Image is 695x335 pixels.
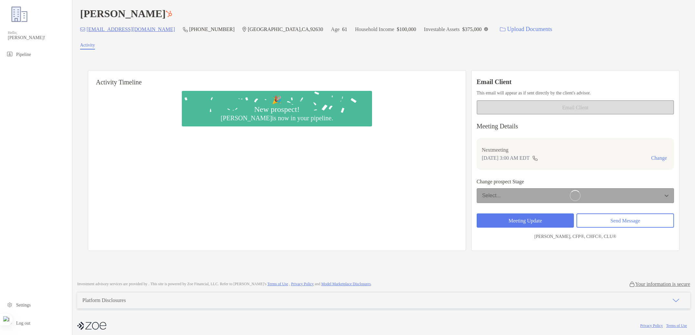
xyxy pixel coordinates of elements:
[166,11,172,17] img: Hubspot Icon
[8,35,68,40] span: [PERSON_NAME]!
[640,323,663,328] a: Privacy Policy
[477,122,674,130] p: Meeting Details
[166,8,172,19] a: Go to Hubspot Deal
[666,323,687,328] a: Terms of Use
[342,25,347,33] p: 61
[321,282,371,286] a: Model Marketplace Disclosures
[80,8,172,20] h4: [PERSON_NAME]
[252,105,302,114] div: New prospect!
[16,321,30,326] span: Log out
[482,154,530,162] p: [DATE] 3:00 AM EDT
[80,27,85,31] img: Email Icon
[534,232,617,241] p: [PERSON_NAME], CFP®, CHFC®, CLU®
[424,25,460,33] p: Investable Assets
[500,27,505,32] img: button icon
[218,114,336,122] div: [PERSON_NAME] is now in your pipeline.
[267,282,288,286] a: Terms of Use
[16,52,31,57] span: Pipeline
[672,297,680,304] img: icon arrow
[477,78,674,86] h3: Email Client
[269,95,284,105] div: 🎉
[649,155,669,161] button: Change
[80,43,95,49] a: Activity
[477,213,574,228] button: Meeting Update
[8,3,31,26] img: Zoe Logo
[6,301,14,308] img: settings icon
[496,22,556,36] a: Upload Documents
[635,281,690,287] p: Your information is secure
[576,213,674,228] button: Send Message
[484,27,488,31] img: Info Icon
[88,70,466,86] h6: Activity Timeline
[6,50,14,58] img: pipeline icon
[331,25,340,33] p: Age
[477,89,674,97] p: This email will appear as if sent directly by the client's advisor.
[291,282,314,286] a: Privacy Policy
[82,297,126,303] div: Platform Disclosures
[189,25,234,33] p: [PHONE_NUMBER]
[482,146,669,154] p: Next meeting
[355,25,394,33] p: Household Income
[183,27,188,32] img: Phone Icon
[477,178,674,186] p: Change prospect Stage
[462,25,482,33] p: $375,000
[77,319,106,333] img: company logo
[16,303,31,308] span: Settings
[77,282,372,286] p: Investment advisory services are provided by . This site is powered by Zoe Financial, LLC. Refer ...
[87,25,175,33] p: [EMAIL_ADDRESS][DOMAIN_NAME]
[532,156,538,161] img: communication type
[182,91,372,121] img: Confetti
[248,25,323,33] p: [GEOGRAPHIC_DATA] , CA , 92630
[397,25,416,33] p: $100,000
[242,27,246,32] img: Location Icon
